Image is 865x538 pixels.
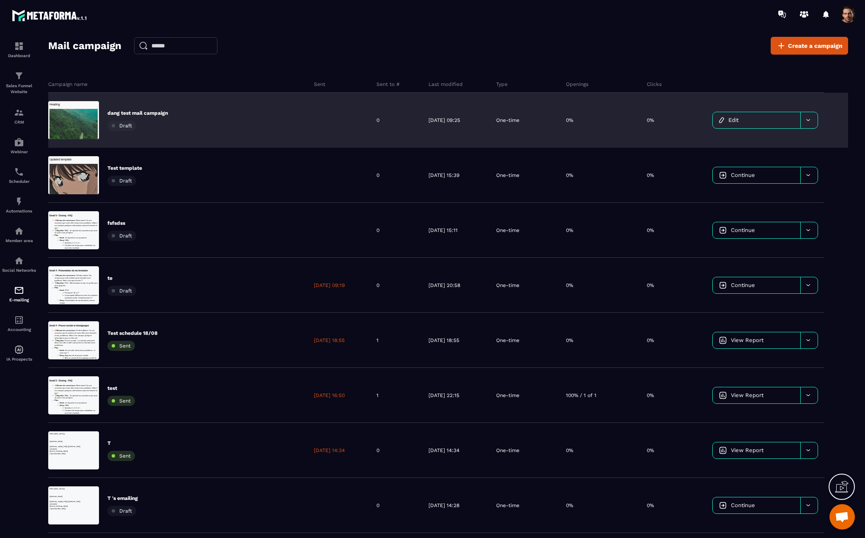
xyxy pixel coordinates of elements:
[566,172,573,179] p: 0%
[2,298,36,302] p: E-mailing
[55,126,165,142] li: Bénéfices clés
[4,62,165,71] p: {{event_booking_date}}
[2,101,36,131] a: formationformationCRM
[14,71,24,81] img: formation
[647,447,654,454] p: 0%
[4,4,165,13] p: Hello {{first_name}}
[55,118,165,143] li: Mise en avant de témoignages positif de personnes ayant bénéficié des solutions du CTA désiré
[647,337,654,344] p: 0%
[28,60,51,67] strong: Big Idea
[428,172,459,179] p: [DATE] 15:39
[314,337,345,344] p: [DATE] 18:55
[496,172,519,179] p: One-time
[719,392,727,399] img: icon
[14,196,24,207] img: automations
[496,81,508,88] p: Type
[4,46,165,54] p: {{webinar_replay_link}} {{webinar_link}}
[119,343,131,349] span: Sent
[38,93,165,134] li: : FAQ
[719,447,727,454] img: icon
[376,117,379,124] p: 0
[55,85,165,93] li: Promesse “Et si ?”
[28,27,90,33] strong: Niveau de conscience
[731,227,755,233] span: Continue
[2,220,36,249] a: automationsautomationsMember area
[713,277,800,293] a: Continue
[21,85,34,92] strong: Plan
[314,392,345,399] p: [DATE] 16:50
[107,495,138,502] p: T 's emailing
[376,81,400,88] p: Sent to #
[55,93,165,109] li: La principale différence avec les solutions existantes (côté “révolutionnaire”) ?
[2,120,36,124] p: CRM
[38,85,165,93] li: : Je réponds à vos questions
[2,190,36,220] a: automationsautomationsAutomations
[38,93,165,109] li: : Ils ont enfin résolu leurs problèmes - à votre tour ?
[728,117,739,123] span: Edit
[566,502,573,509] p: 0%
[38,85,53,92] strong: Hook
[107,165,142,171] p: Test template
[38,109,165,192] li: : Apporter de la preuve sociale
[428,502,459,509] p: [DATE] 14:28
[731,392,763,398] span: View Report
[566,392,596,399] p: 100% / 1 of 1
[2,209,36,213] p: Automations
[107,330,158,337] p: Test schedule 18/08
[731,502,755,508] span: Continue
[314,81,325,88] p: Sent
[428,117,460,124] p: [DATE] 09:25
[119,508,132,514] span: Draft
[21,60,165,76] li: 🥇 : FAQ - Je réponds aux questions que peut se poser mon prospect.
[119,288,132,294] span: Draft
[2,279,36,309] a: emailemailE-mailing
[21,27,144,50] em: “J’ai compris que cette solution peut résoudre mon problème. Mais c’est quoi la suite ?”
[647,81,662,88] p: Clicks
[2,309,36,338] a: accountantaccountantAccounting
[376,392,379,399] p: 1
[38,93,53,100] strong: Story
[428,81,463,88] p: Last modified
[376,447,379,454] p: 0
[38,77,53,83] strong: Hook
[496,227,519,234] p: One-time
[21,51,165,68] li: 🥇 : PVU - Ma formation et tout ce qu’elle peut vous apporter.
[21,77,34,83] strong: Plan
[2,160,36,190] a: schedulerschedulerScheduler
[107,220,136,226] p: fsfsdss
[566,117,573,124] p: 0%
[55,126,165,134] li: Garanties et remboursement
[55,101,165,110] li: Question 1, 2, 3, 4…
[428,282,460,289] p: [DATE] 20:58
[38,110,53,116] strong: Story
[713,332,800,348] a: View Report
[119,398,131,404] span: Sent
[14,137,24,147] img: automations
[14,226,24,236] img: automations
[2,179,36,184] p: Scheduler
[4,54,165,63] p: scheduler
[647,282,654,289] p: 0%
[428,447,459,454] p: [DATE] 14:34
[771,37,848,55] a: Create a campaign
[2,35,36,64] a: formationformationDashboard
[731,447,763,453] span: View Report
[55,109,165,126] li: Combien de temps pour rentabiliser ou avoir des résultats
[719,337,727,344] img: icon
[713,112,800,128] a: Edit
[119,123,132,129] span: Draft
[119,453,131,459] span: Sent
[496,392,519,399] p: One-time
[719,281,727,289] img: icon
[28,52,51,58] strong: Big Idea
[21,68,34,75] strong: Plan
[496,117,519,124] p: One-time
[428,227,458,234] p: [DATE] 15:11
[4,5,78,16] span: Updated template
[2,357,36,361] p: IA Prospects
[14,285,24,295] img: email
[4,71,165,79] p: s {{reschedule_link}}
